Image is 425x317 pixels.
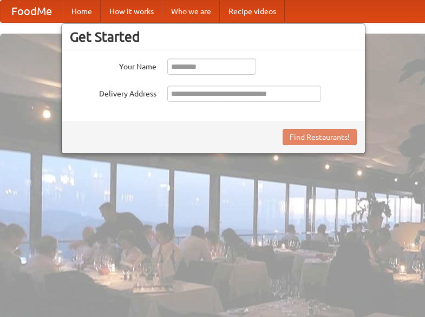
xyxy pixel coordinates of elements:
[162,1,220,22] a: Who we are
[70,29,357,45] h3: Get Started
[101,1,162,22] a: How it works
[63,1,101,22] a: Home
[1,1,63,22] a: FoodMe
[70,86,156,99] label: Delivery Address
[283,129,357,145] button: Find Restaurants!
[70,59,156,72] label: Your Name
[220,1,285,22] a: Recipe videos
